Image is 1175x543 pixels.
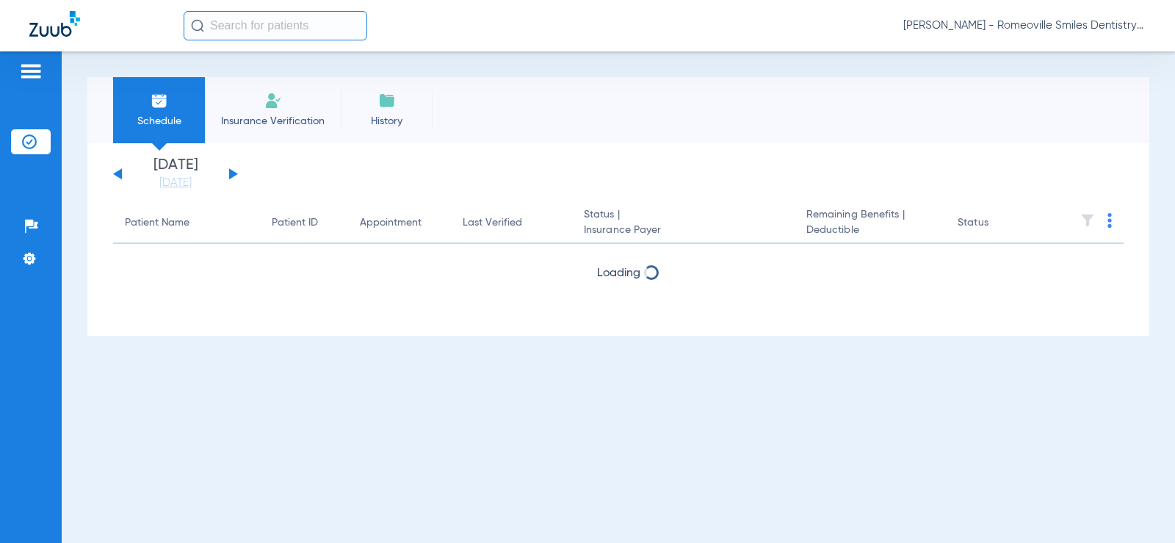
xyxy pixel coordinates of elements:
[29,11,80,37] img: Zuub Logo
[378,92,396,109] img: History
[572,203,795,244] th: Status |
[463,215,522,231] div: Last Verified
[946,203,1045,244] th: Status
[903,18,1146,33] span: [PERSON_NAME] - Romeoville Smiles Dentistry
[131,158,220,190] li: [DATE]
[19,62,43,80] img: hamburger-icon
[597,267,640,279] span: Loading
[131,176,220,190] a: [DATE]
[264,92,282,109] img: Manual Insurance Verification
[360,215,422,231] div: Appointment
[184,11,367,40] input: Search for patients
[216,114,330,129] span: Insurance Verification
[125,215,189,231] div: Patient Name
[463,215,560,231] div: Last Verified
[191,19,204,32] img: Search Icon
[352,114,422,129] span: History
[124,114,194,129] span: Schedule
[360,215,439,231] div: Appointment
[806,223,934,238] span: Deductible
[272,215,318,231] div: Patient ID
[584,223,783,238] span: Insurance Payer
[125,215,248,231] div: Patient Name
[795,203,946,244] th: Remaining Benefits |
[1107,213,1112,228] img: group-dot-blue.svg
[1080,213,1095,228] img: filter.svg
[151,92,168,109] img: Schedule
[272,215,336,231] div: Patient ID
